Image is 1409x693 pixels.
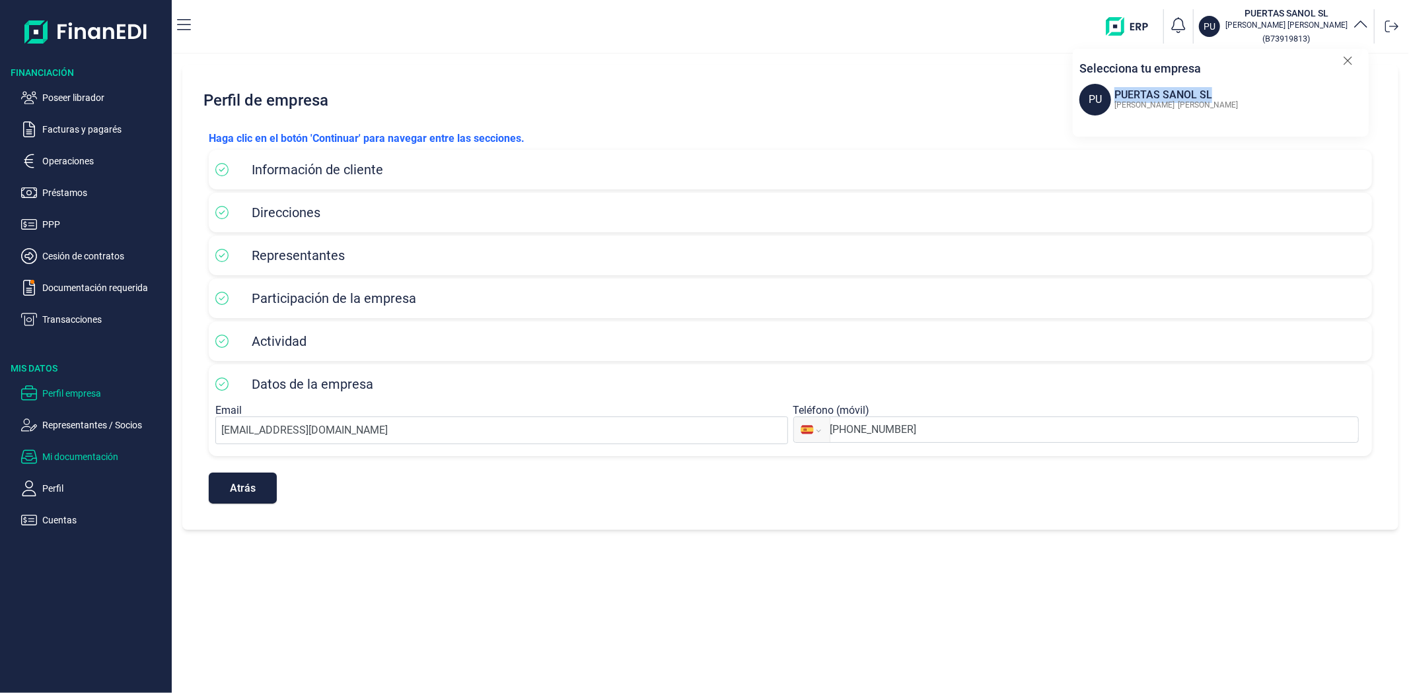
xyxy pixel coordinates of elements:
button: Perfil empresa [21,385,166,401]
img: Logo de aplicación [24,11,148,53]
span: Actividad [252,333,307,349]
button: Préstamos [21,185,166,201]
div: PUERTAS SANOL SL [1114,87,1238,103]
span: Direcciones [252,205,320,220]
p: Cuentas [42,512,166,528]
button: Representantes / Socios [21,417,166,433]
p: Poseer librador [42,90,166,106]
span: Representantes [252,247,345,263]
span: Datos de la empresa [252,376,373,392]
span: Participación de la empresa [252,290,416,306]
span: [PERSON_NAME] [1178,100,1238,110]
p: Haga clic en el botón 'Continuar' para navegar entre las secciones. [209,131,1372,147]
button: Transacciones [21,312,166,327]
button: PPP [21,216,166,232]
p: Cesión de contratos [42,248,166,264]
p: Representantes / Socios [42,417,166,433]
span: Información de cliente [252,162,383,178]
h3: PUERTAS SANOL SL [1225,7,1348,20]
p: Mi documentación [42,449,166,465]
p: Documentación requerida [42,280,166,296]
button: Operaciones [21,153,166,169]
label: Teléfono (móvil) [793,404,870,416]
p: PPP [42,216,166,232]
small: Copiar cif [1263,34,1311,44]
button: Poseer librador [21,90,166,106]
span: PU [1079,84,1111,115]
button: Facturas y pagarés [21,121,166,137]
button: Atrás [209,473,277,504]
button: Cesión de contratos [21,248,166,264]
label: Email [215,404,242,416]
h2: Perfil de empresa [198,81,1383,120]
p: Transacciones [42,312,166,327]
p: Préstamos [42,185,166,201]
p: PU [1204,20,1215,33]
span: [PERSON_NAME] [1114,100,1174,110]
button: PUPUERTAS SANOL SL[PERSON_NAME] [PERSON_NAME](B73919813) [1199,7,1369,46]
button: Cuentas [21,512,166,528]
p: Perfil [42,480,166,496]
button: Perfil [21,480,166,496]
p: [PERSON_NAME] [PERSON_NAME] [1225,20,1348,30]
p: Selecciona tu empresa [1079,59,1201,77]
button: Documentación requerida [21,280,166,296]
button: Mi documentación [21,449,166,465]
p: Facturas y pagarés [42,121,166,137]
span: Atrás [230,483,256,493]
p: Perfil empresa [42,385,166,401]
img: erp [1106,17,1158,36]
p: Operaciones [42,153,166,169]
